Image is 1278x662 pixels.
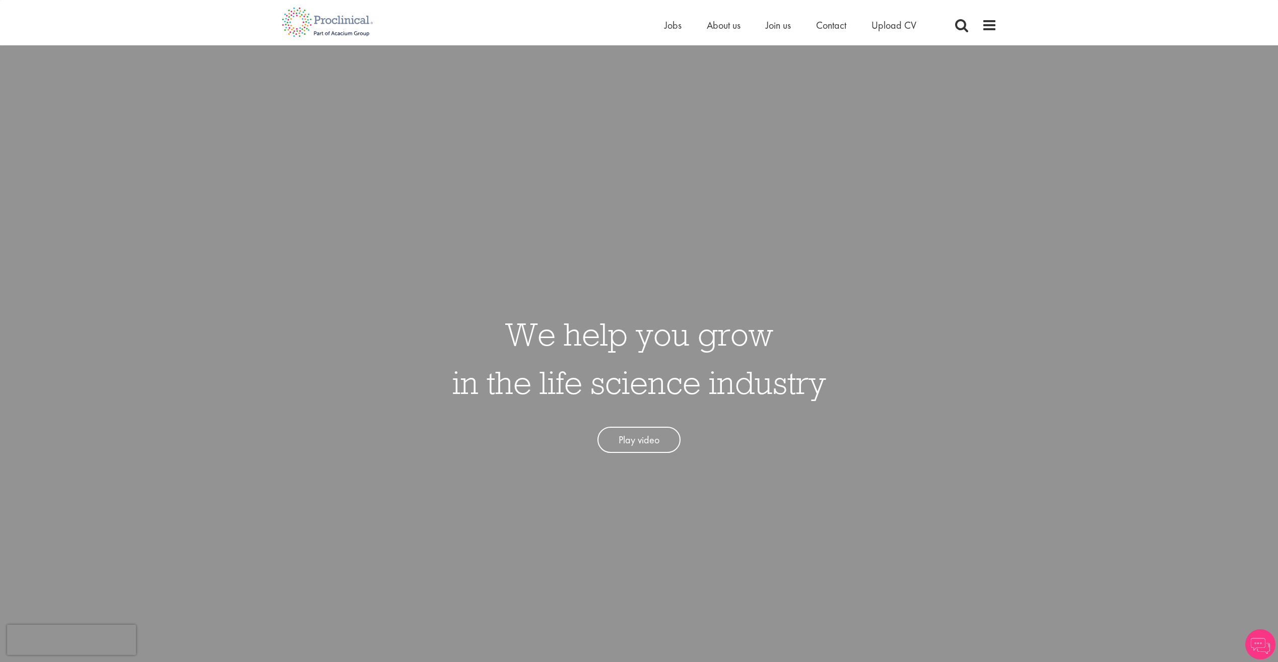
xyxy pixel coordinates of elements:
a: Jobs [664,19,682,32]
a: Contact [816,19,846,32]
a: About us [707,19,741,32]
h1: We help you grow in the life science industry [452,310,826,407]
img: Chatbot [1245,629,1275,659]
a: Play video [597,427,681,453]
a: Upload CV [871,19,916,32]
a: Join us [766,19,791,32]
